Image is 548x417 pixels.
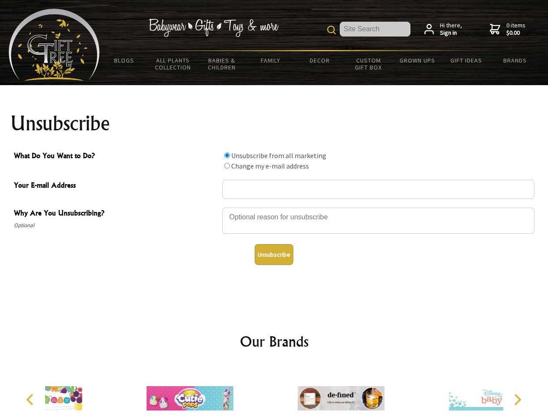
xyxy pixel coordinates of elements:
[197,51,246,76] a: Babies & Children
[148,19,279,37] img: Babywear - Gifts - Toys & more
[340,22,410,36] input: Site Search
[506,21,525,37] span: 0 items
[424,22,462,37] a: Hi there,Sign in
[9,9,100,81] img: Babyware - Gifts - Toys and more...
[222,180,535,199] input: Your E-mail Address
[224,152,230,158] input: What Do You Want to Do?
[14,180,218,192] span: Your E-mail Address
[327,26,336,34] img: product search
[149,51,198,76] a: All Plants Collection
[440,22,462,37] span: Hi there,
[295,51,344,69] a: Decor
[506,29,525,37] strong: $0.00
[246,51,295,69] a: Family
[440,29,462,37] strong: Sign in
[255,244,293,265] button: Unsubscribe
[17,331,531,352] h2: Our Brands
[490,22,525,37] a: 0 items$0.00
[100,51,149,69] a: BLOGS
[22,390,41,409] button: Previous
[508,390,527,409] button: Next
[14,220,218,231] span: Optional
[344,51,393,76] a: Custom Gift Box
[14,208,218,220] span: Why Are You Unsubscribing?
[393,51,442,69] a: Grown Ups
[231,151,326,160] label: Unsubscribe from all marketing
[10,113,538,134] h1: Unsubscribe
[14,150,218,163] span: What Do You Want to Do?
[442,51,491,69] a: Gift Ideas
[224,163,230,169] input: What Do You Want to Do?
[222,208,535,234] textarea: Why Are You Unsubscribing?
[491,51,540,69] a: Brands
[231,162,309,170] label: Change my e-mail address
